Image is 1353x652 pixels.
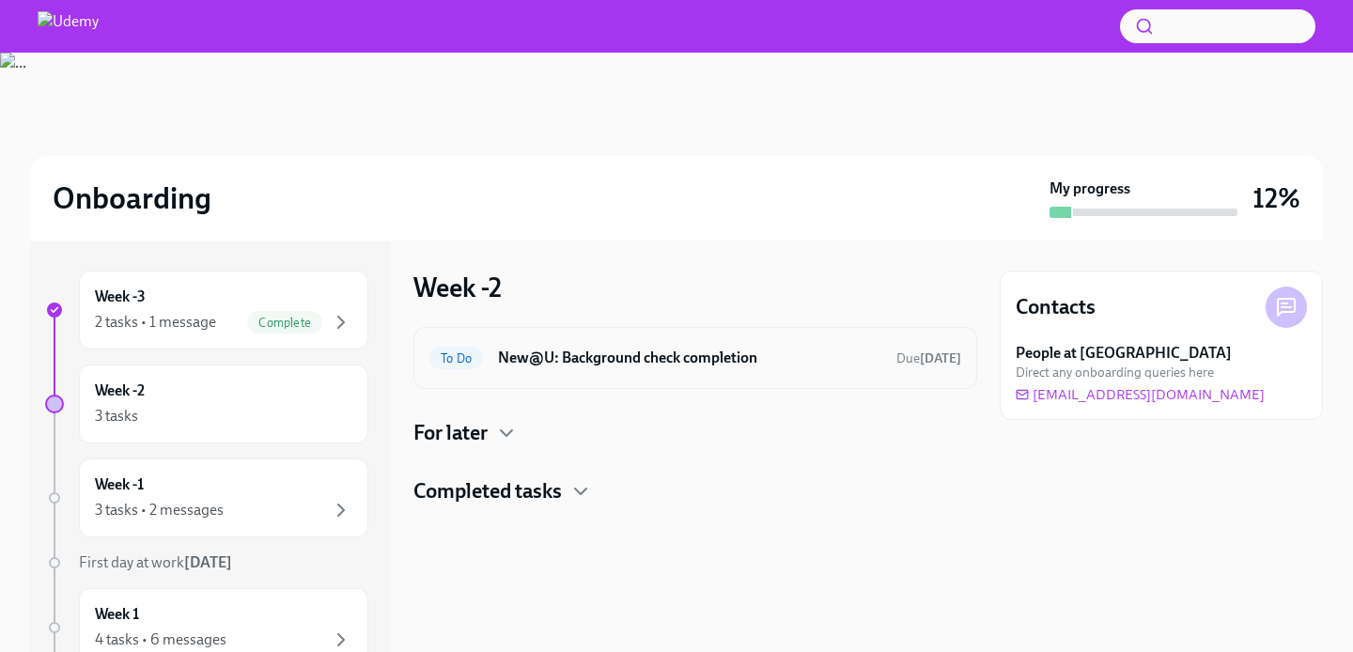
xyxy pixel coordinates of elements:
a: [EMAIL_ADDRESS][DOMAIN_NAME] [1016,385,1265,404]
h4: Contacts [1016,293,1096,321]
h3: Week -2 [413,271,502,304]
div: 3 tasks [95,406,138,427]
div: Completed tasks [413,477,977,505]
span: Direct any onboarding queries here [1016,364,1214,381]
h4: Completed tasks [413,477,562,505]
a: Week -23 tasks [45,365,368,443]
div: For later [413,419,977,447]
span: September 26th, 2025 08:00 [896,349,961,367]
h6: Week -2 [95,380,145,401]
img: Udemy [38,11,99,41]
span: First day at work [79,553,232,571]
span: Due [896,350,961,366]
div: 3 tasks • 2 messages [95,500,224,520]
strong: People at [GEOGRAPHIC_DATA] [1016,343,1232,364]
div: 2 tasks • 1 message [95,312,216,333]
h6: New@U: Background check completion [498,348,881,368]
strong: My progress [1050,179,1130,199]
span: Complete [247,316,322,330]
div: 4 tasks • 6 messages [95,629,226,650]
h3: 12% [1252,181,1300,215]
h6: Week -1 [95,474,144,495]
h6: Week -3 [95,287,146,307]
strong: [DATE] [184,553,232,571]
strong: [DATE] [920,350,961,366]
a: Week -32 tasks • 1 messageComplete [45,271,368,349]
h6: Week 1 [95,604,139,625]
span: To Do [429,351,483,365]
h4: For later [413,419,488,447]
a: First day at work[DATE] [45,552,368,573]
h2: Onboarding [53,179,211,217]
a: Week -13 tasks • 2 messages [45,458,368,537]
a: To DoNew@U: Background check completionDue[DATE] [429,343,961,373]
